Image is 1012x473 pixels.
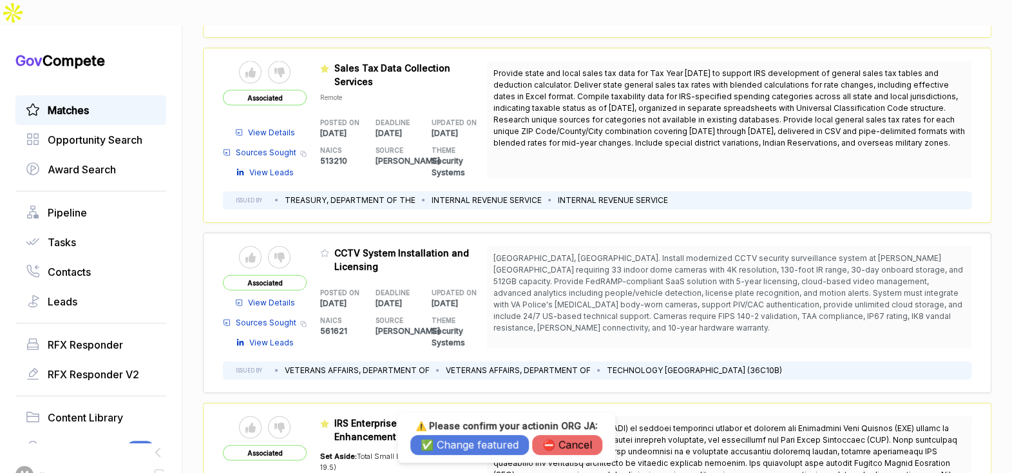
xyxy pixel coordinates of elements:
[48,205,87,220] span: Pipeline
[432,298,488,309] p: [DATE]
[26,294,156,309] a: Leads
[15,52,43,69] span: Gov
[236,197,262,204] h5: ISSUED BY
[26,439,156,455] a: Idea GeneratorBeta
[48,337,123,352] span: RFX Responder
[320,155,376,167] p: 513210
[432,325,488,349] p: Security Systems
[320,452,357,461] span: Set Aside:
[432,128,488,139] p: [DATE]
[26,367,156,382] a: RFX Responder V2
[26,132,156,148] a: Opportunity Search
[320,316,356,325] h5: NAICS
[376,118,411,128] h5: DEADLINE
[249,337,294,349] span: View Leads
[223,275,307,291] span: Associated
[376,325,432,337] p: [PERSON_NAME]
[249,167,294,179] span: View Leads
[432,316,467,325] h5: THEME
[223,147,296,159] a: Sources Sought
[493,68,965,148] span: Provide state and local sales tax data for Tax Year [DATE] to support IRS development of general ...
[15,52,166,70] h1: Compete
[532,435,602,455] button: ⛔️ Cancel
[432,155,488,179] p: Security Systems
[376,155,432,167] p: [PERSON_NAME]
[376,298,432,309] p: [DATE]
[432,288,467,298] h5: UPDATED ON
[26,235,156,250] a: Tasks
[285,365,430,376] li: VETERANS AFFAIRS, DEPARTMENT OF
[48,162,116,177] span: Award Search
[376,146,411,155] h5: SOURCE
[223,317,296,329] a: Sources Sought
[26,102,156,118] a: Matches
[432,118,467,128] h5: UPDATED ON
[432,146,467,155] h5: THEME
[493,253,963,333] span: [GEOGRAPHIC_DATA], [GEOGRAPHIC_DATA]. Install modernized CCTV security surveillance system at [PE...
[236,147,296,159] span: Sources Sought
[334,418,453,442] span: IRS Enterprise File Storage Enhancement
[48,132,142,148] span: Opportunity Search
[236,367,262,374] h5: ISSUED BY
[607,365,782,376] li: TECHNOLOGY [GEOGRAPHIC_DATA] (36C10B)
[128,441,153,454] span: Beta
[334,247,469,272] span: CCTV System Installation and Licensing
[320,298,376,309] p: [DATE]
[223,445,307,461] span: Associated
[48,439,121,455] span: Idea Generator
[320,146,356,155] h5: NAICS
[410,420,602,432] h3: ⚠️ Please confirm your action in ORG JA :
[376,288,411,298] h5: DEADLINE
[320,452,477,472] span: Total Small Business Set-Aside (FAR 19.5)
[236,317,296,329] span: Sources Sought
[320,93,342,101] span: Remote
[248,297,295,309] span: View Details
[48,367,139,382] span: RFX Responder V2
[26,162,156,177] a: Award Search
[48,264,91,280] span: Contacts
[48,410,123,425] span: Content Library
[334,63,450,87] span: Sales Tax Data Collection Services
[48,102,89,118] span: Matches
[26,205,156,220] a: Pipeline
[320,325,376,337] p: 561621
[432,195,542,206] li: INTERNAL REVENUE SERVICE
[48,235,76,250] span: Tasks
[26,337,156,352] a: RFX Responder
[410,435,529,455] button: ✅ Change featured
[320,128,376,139] p: [DATE]
[558,195,668,206] li: INTERNAL REVENUE SERVICE
[26,264,156,280] a: Contacts
[320,288,356,298] h5: POSTED ON
[285,195,415,206] li: TREASURY, DEPARTMENT OF THE
[26,410,156,425] a: Content Library
[48,294,77,309] span: Leads
[320,118,356,128] h5: POSTED ON
[446,365,591,376] li: VETERANS AFFAIRS, DEPARTMENT OF
[223,90,307,106] span: Associated
[376,316,411,325] h5: SOURCE
[376,128,432,139] p: [DATE]
[248,127,295,139] span: View Details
